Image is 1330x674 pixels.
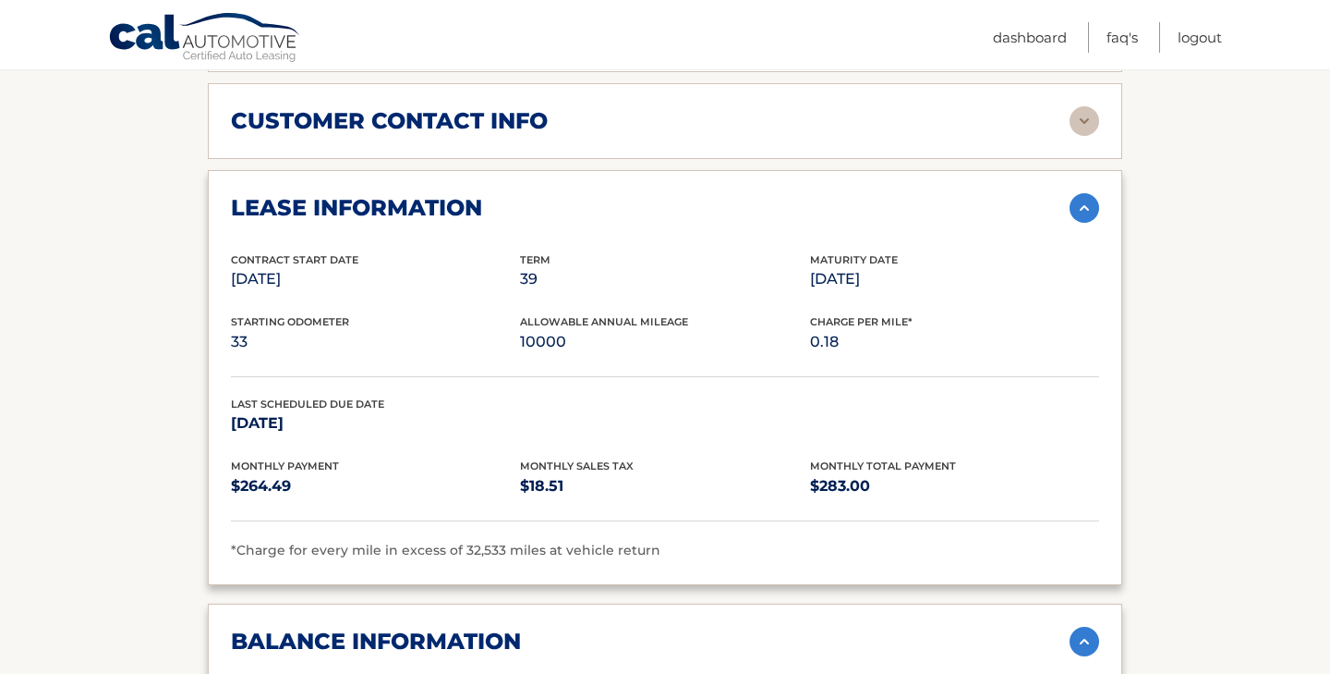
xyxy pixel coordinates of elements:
span: Monthly Sales Tax [520,460,634,472]
h2: lease information [231,194,482,222]
img: accordion-active.svg [1070,193,1099,223]
p: $18.51 [520,473,809,499]
p: [DATE] [231,266,520,292]
span: Monthly Payment [231,460,339,472]
span: Monthly Total Payment [810,460,956,472]
a: Dashboard [993,22,1067,53]
a: Cal Automotive [108,12,302,66]
img: accordion-rest.svg [1070,106,1099,136]
span: Term [520,253,550,266]
a: FAQ's [1106,22,1138,53]
p: 33 [231,329,520,355]
p: $283.00 [810,473,1099,499]
p: [DATE] [231,411,520,436]
h2: customer contact info [231,107,548,135]
p: 39 [520,266,809,292]
img: accordion-active.svg [1070,627,1099,656]
p: 0.18 [810,329,1099,355]
p: 10000 [520,329,809,355]
span: Contract Start Date [231,253,358,266]
p: $264.49 [231,473,520,499]
a: Logout [1178,22,1222,53]
span: Starting Odometer [231,315,349,328]
span: Last Scheduled Due Date [231,398,384,411]
span: Charge Per Mile* [810,315,913,328]
h2: balance information [231,628,521,656]
span: *Charge for every mile in excess of 32,533 miles at vehicle return [231,542,660,558]
span: Allowable Annual Mileage [520,315,688,328]
p: [DATE] [810,266,1099,292]
span: Maturity Date [810,253,898,266]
